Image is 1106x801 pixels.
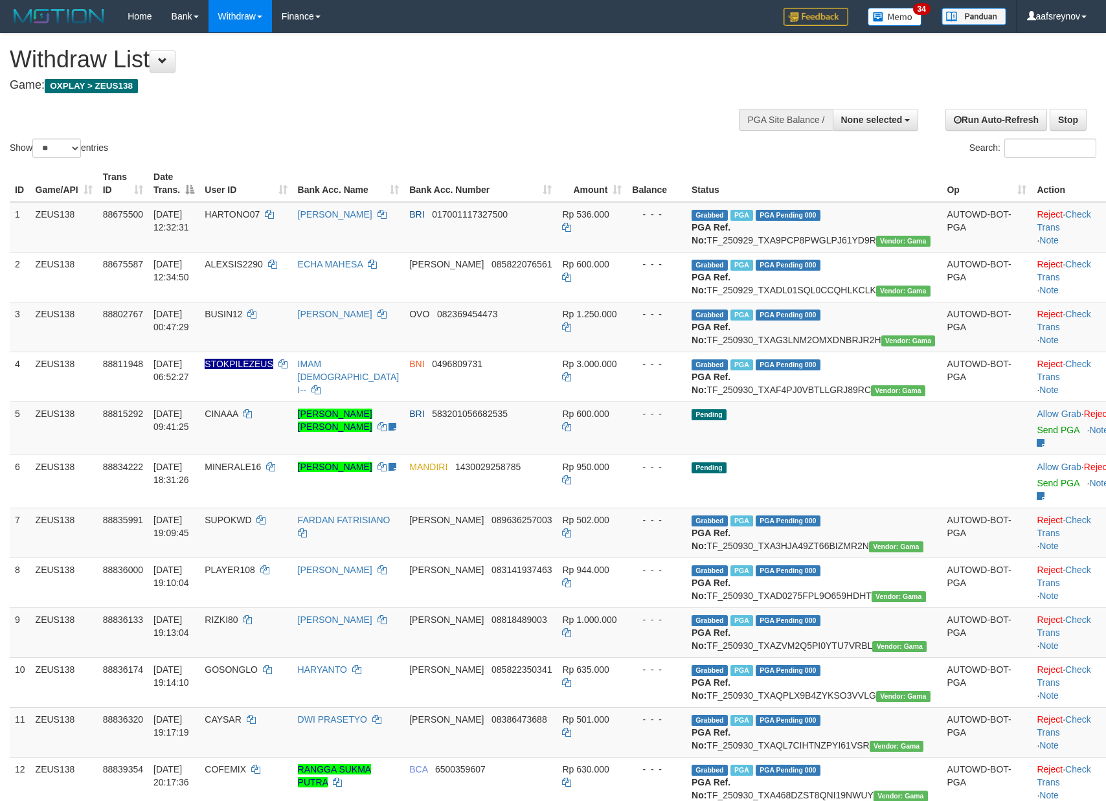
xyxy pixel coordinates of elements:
th: Amount: activate to sort column ascending [557,165,627,202]
img: panduan.png [942,8,1006,25]
span: [PERSON_NAME] [409,664,484,675]
span: Copy 08386473688 to clipboard [491,714,547,725]
span: Vendor URL: https://trx31.1velocity.biz [871,385,925,396]
button: None selected [833,109,919,131]
span: Vendor URL: https://trx31.1velocity.biz [876,286,931,297]
span: Copy 089636257003 to clipboard [491,515,552,525]
a: Check Trans [1037,515,1090,538]
b: PGA Ref. No: [692,272,730,295]
span: Marked by aafpengsreynich [730,615,753,626]
th: Bank Acc. Name: activate to sort column ascending [293,165,405,202]
span: Grabbed [692,715,728,726]
span: [DATE] 19:17:19 [153,714,189,738]
a: Reject [1037,714,1063,725]
span: Pending [692,409,727,420]
span: RIZKI80 [205,615,238,625]
th: Bank Acc. Number: activate to sort column ascending [404,165,557,202]
span: [DATE] 00:47:29 [153,309,189,332]
span: Marked by aaftrukkakada [730,210,753,221]
a: Send PGA [1037,425,1079,435]
div: - - - [632,208,681,221]
span: Grabbed [692,615,728,626]
span: BRI [409,209,424,220]
span: Grabbed [692,210,728,221]
td: TF_250930_TXAQPLX9B4ZYKSO3VVLG [686,657,942,707]
span: Marked by aafsolysreylen [730,765,753,776]
span: PGA Pending [756,715,820,726]
span: BRI [409,409,424,419]
span: 88802767 [103,309,143,319]
span: PGA Pending [756,515,820,526]
span: CAYSAR [205,714,242,725]
td: ZEUS138 [30,455,98,508]
b: PGA Ref. No: [692,222,730,245]
span: Nama rekening ada tanda titik/strip, harap diedit [205,359,273,369]
a: Check Trans [1037,714,1090,738]
td: 9 [10,607,30,657]
td: TF_250929_TXA9PCP8PWGLPJ61YD9R [686,202,942,253]
span: Rp 1.250.000 [562,309,616,319]
span: PGA Pending [756,765,820,776]
span: PGA Pending [756,665,820,676]
td: TF_250930_TXAF4PJ0VBTLLGRJ89RC [686,352,942,401]
a: Note [1039,385,1059,395]
a: RANGGA SUKMA PUTRA [298,764,372,787]
span: PGA Pending [756,210,820,221]
span: [DATE] 20:17:36 [153,764,189,787]
a: [PERSON_NAME] [298,462,372,472]
span: [DATE] 19:10:04 [153,565,189,588]
td: AUTOWD-BOT-PGA [942,202,1032,253]
span: 88836320 [103,714,143,725]
span: MINERALE16 [205,462,261,472]
a: IMAM [DEMOGRAPHIC_DATA] I-- [298,359,400,395]
img: Button%20Memo.svg [868,8,922,26]
span: GOSONGLO [205,664,258,675]
td: ZEUS138 [30,352,98,401]
td: ZEUS138 [30,252,98,302]
span: ALEXSIS2290 [205,259,263,269]
a: Note [1039,640,1059,651]
span: Grabbed [692,515,728,526]
a: Note [1039,541,1059,551]
span: [PERSON_NAME] [409,714,484,725]
span: Vendor URL: https://trx31.1velocity.biz [881,335,936,346]
span: Copy 0496809731 to clipboard [432,359,482,369]
span: PGA Pending [756,310,820,321]
span: Marked by aafpengsreynich [730,565,753,576]
th: Trans ID: activate to sort column ascending [98,165,148,202]
a: Send PGA [1037,478,1079,488]
span: None selected [841,115,903,125]
a: DWI PRASETYO [298,714,367,725]
span: Marked by aafsreyleap [730,359,753,370]
a: Note [1039,235,1059,245]
span: Grabbed [692,665,728,676]
span: Vendor URL: https://trx31.1velocity.biz [872,641,927,652]
span: Vendor URL: https://trx31.1velocity.biz [869,541,923,552]
span: Marked by aafpengsreynich [730,260,753,271]
td: 8 [10,558,30,607]
span: Copy 083141937463 to clipboard [491,565,552,575]
div: - - - [632,308,681,321]
span: Rp 635.000 [562,664,609,675]
a: Check Trans [1037,259,1090,282]
span: [DATE] 12:32:31 [153,209,189,232]
span: Vendor URL: https://trx31.1velocity.biz [872,591,926,602]
a: Check Trans [1037,615,1090,638]
span: 34 [913,3,931,15]
div: - - - [632,460,681,473]
td: 7 [10,508,30,558]
span: Vendor URL: https://trx31.1velocity.biz [876,236,931,247]
td: ZEUS138 [30,558,98,607]
td: 1 [10,202,30,253]
span: BCA [409,764,427,774]
a: Allow Grab [1037,462,1081,472]
th: User ID: activate to sort column ascending [199,165,292,202]
div: - - - [632,763,681,776]
span: [DATE] 09:41:25 [153,409,189,432]
b: PGA Ref. No: [692,627,730,651]
td: TF_250930_TXAQL7CIHTNZPYI61VSR [686,707,942,757]
span: [DATE] 06:52:27 [153,359,189,382]
span: PGA Pending [756,565,820,576]
td: AUTOWD-BOT-PGA [942,707,1032,757]
span: Rp 3.000.000 [562,359,616,369]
